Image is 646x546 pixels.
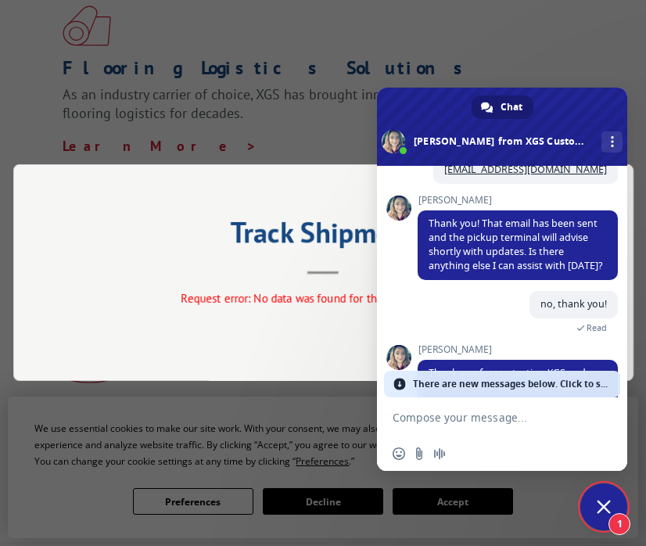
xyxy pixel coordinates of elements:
span: [PERSON_NAME] [418,344,618,355]
span: Audio message [433,447,446,460]
div: More channels [601,131,623,153]
textarea: Compose your message... [393,411,577,425]
span: Thank you! That email has been sent and the pickup terminal will advise shortly with updates. Is ... [429,217,602,272]
span: Chat [501,95,522,119]
div: Close chat [580,483,627,530]
span: Thank you for contacting XGS and have a wonderful [DATE]! It was a pleasure to assist you Please ... [429,366,603,464]
span: 1 [608,513,630,535]
a: [EMAIL_ADDRESS][DOMAIN_NAME] [444,163,607,176]
span: There are new messages below. Click to see. [413,371,612,397]
span: Send a file [413,447,425,460]
h2: Track Shipment [92,221,555,251]
span: Read [587,322,607,333]
span: Request error: No data was found for the specified criteria. [181,292,471,307]
div: Chat [472,95,533,119]
span: [PERSON_NAME] [418,195,618,206]
span: Insert an emoji [393,447,405,460]
span: no, thank you! [540,297,607,311]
